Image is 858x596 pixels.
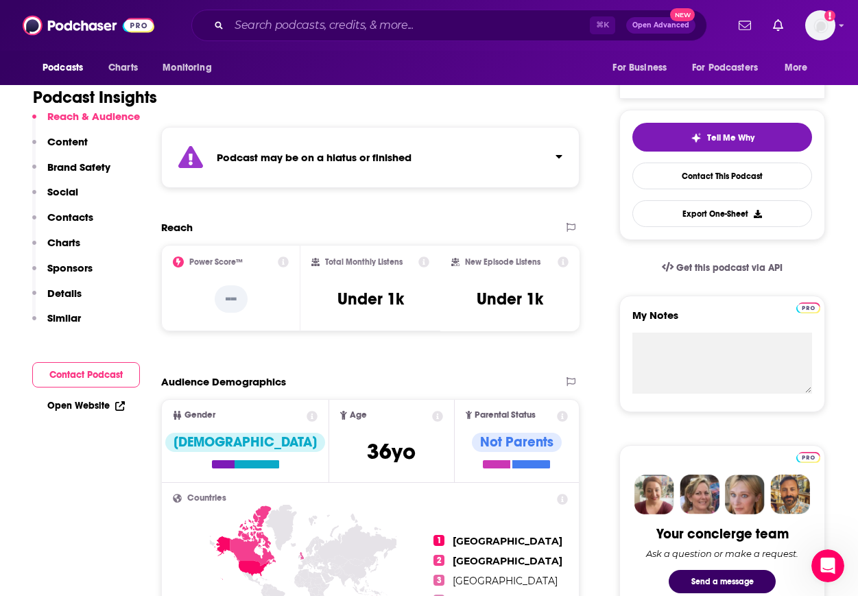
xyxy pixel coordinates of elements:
a: Show notifications dropdown [767,14,789,37]
span: Podcasts [43,58,83,78]
a: Show notifications dropdown [733,14,756,37]
p: Similar [47,311,81,324]
button: Open AdvancedNew [626,17,695,34]
a: Charts [99,55,146,81]
span: [GEOGRAPHIC_DATA] [453,575,558,587]
button: open menu [153,55,229,81]
div: Search podcasts, credits, & more... [191,10,707,41]
span: 36 yo [367,438,416,465]
img: Jon Profile [770,475,810,514]
h2: Reach [161,221,193,234]
p: Reach & Audience [47,110,140,123]
p: Details [47,287,82,300]
h3: Under 1k [337,289,404,309]
svg: Add a profile image [824,10,835,21]
button: Brand Safety [32,160,110,186]
img: Jules Profile [725,475,765,514]
span: 1 [433,535,444,546]
p: Contacts [47,211,93,224]
p: Content [47,135,88,148]
img: Sydney Profile [634,475,674,514]
span: For Business [612,58,667,78]
h1: Podcast Insights [33,87,157,108]
div: Not Parents [472,433,562,452]
a: Pro website [796,300,820,313]
h2: Total Monthly Listens [325,257,403,267]
span: New [670,8,695,21]
button: Export One-Sheet [632,200,812,227]
span: Get this podcast via API [676,262,783,274]
img: Barbara Profile [680,475,719,514]
button: open menu [683,55,778,81]
button: Similar [32,311,81,337]
button: tell me why sparkleTell Me Why [632,123,812,152]
span: ⌘ K [590,16,615,34]
span: 2 [433,555,444,566]
span: Monitoring [163,58,211,78]
a: Get this podcast via API [651,251,794,285]
a: Open Website [47,400,125,412]
button: Reach & Audience [32,110,140,135]
label: My Notes [632,309,812,333]
h3: Under 1k [477,289,543,309]
button: Contacts [32,211,93,236]
img: tell me why sparkle [691,132,702,143]
button: open menu [33,55,101,81]
span: Charts [108,58,138,78]
a: Contact This Podcast [632,163,812,189]
button: Send a message [669,570,776,593]
img: User Profile [805,10,835,40]
button: Sponsors [32,261,93,287]
button: Social [32,185,78,211]
img: Podchaser Pro [796,452,820,463]
section: Click to expand status details [161,127,580,188]
h2: New Episode Listens [465,257,540,267]
span: 3 [433,575,444,586]
span: Parental Status [475,411,536,420]
iframe: Intercom live chat [811,549,844,582]
span: Countries [187,494,226,503]
h2: Audience Demographics [161,375,286,388]
span: [GEOGRAPHIC_DATA] [453,555,562,567]
span: Tell Me Why [707,132,754,143]
strong: Podcast may be on a hiatus or finished [217,151,412,164]
span: [GEOGRAPHIC_DATA] [453,535,562,547]
button: Details [32,287,82,312]
button: Content [32,135,88,160]
span: Age [350,411,367,420]
p: Sponsors [47,261,93,274]
span: Gender [184,411,215,420]
div: Your concierge team [656,525,789,543]
span: Open Advanced [632,22,689,29]
img: Podchaser - Follow, Share and Rate Podcasts [23,12,154,38]
p: Brand Safety [47,160,110,174]
button: Contact Podcast [32,362,140,388]
span: More [785,58,808,78]
img: Podchaser Pro [796,302,820,313]
p: Social [47,185,78,198]
span: Logged in as ebolden [805,10,835,40]
p: Charts [47,236,80,249]
span: For Podcasters [692,58,758,78]
input: Search podcasts, credits, & more... [229,14,590,36]
h2: Power Score™ [189,257,243,267]
p: -- [215,285,248,313]
button: Charts [32,236,80,261]
a: Pro website [796,450,820,463]
div: Ask a question or make a request. [646,548,798,559]
button: open menu [603,55,684,81]
button: open menu [775,55,825,81]
button: Show profile menu [805,10,835,40]
div: [DEMOGRAPHIC_DATA] [165,433,325,452]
